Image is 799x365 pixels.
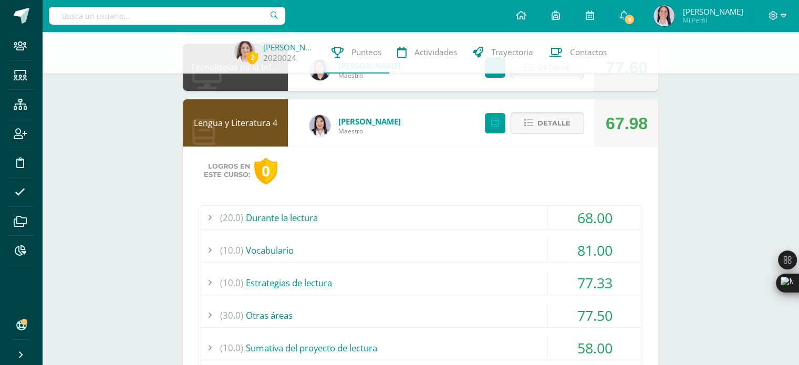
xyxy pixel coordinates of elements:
[491,47,533,58] span: Trayectoria
[199,206,642,230] div: Durante la lectura
[465,32,541,74] a: Trayectoria
[220,206,243,230] span: (20.0)
[547,304,642,327] div: 77.50
[653,5,675,26] img: bbfa990b37c0eed124186d09f195a71c.png
[199,304,642,327] div: Otras áreas
[324,32,389,74] a: Punteos
[547,336,642,360] div: 58.00
[351,47,381,58] span: Punteos
[547,271,642,295] div: 77.33
[624,14,635,25] span: 6
[49,7,285,25] input: Busca un usuario...
[570,47,607,58] span: Contactos
[682,16,743,25] span: Mi Perfil
[309,115,330,136] img: fd1196377973db38ffd7ffd912a4bf7e.png
[199,336,642,360] div: Sumativa del proyecto de lectura
[338,71,401,80] span: Maestro
[541,32,615,74] a: Contactos
[414,47,457,58] span: Actividades
[220,336,243,360] span: (10.0)
[234,41,255,62] img: f8819a8d6f7be9adb4f4c937709c5e19.png
[682,6,743,17] span: [PERSON_NAME]
[220,304,243,327] span: (30.0)
[254,158,277,184] div: 0
[220,271,243,295] span: (10.0)
[338,116,401,127] a: [PERSON_NAME]
[537,113,570,133] span: Detalle
[220,238,243,262] span: (10.0)
[338,127,401,135] span: Maestro
[246,51,258,64] span: 2
[194,117,277,129] a: Lengua y Literatura 4
[204,162,250,179] span: Logros en este curso:
[511,112,584,134] button: Detalle
[547,206,642,230] div: 68.00
[547,238,642,262] div: 81.00
[389,32,465,74] a: Actividades
[199,238,642,262] div: Vocabulario
[263,53,296,64] a: 2020024
[606,100,648,147] div: 67.98
[199,271,642,295] div: Estrategias de lectura
[263,42,316,53] a: [PERSON_NAME]
[183,99,288,147] div: Lengua y Literatura 4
